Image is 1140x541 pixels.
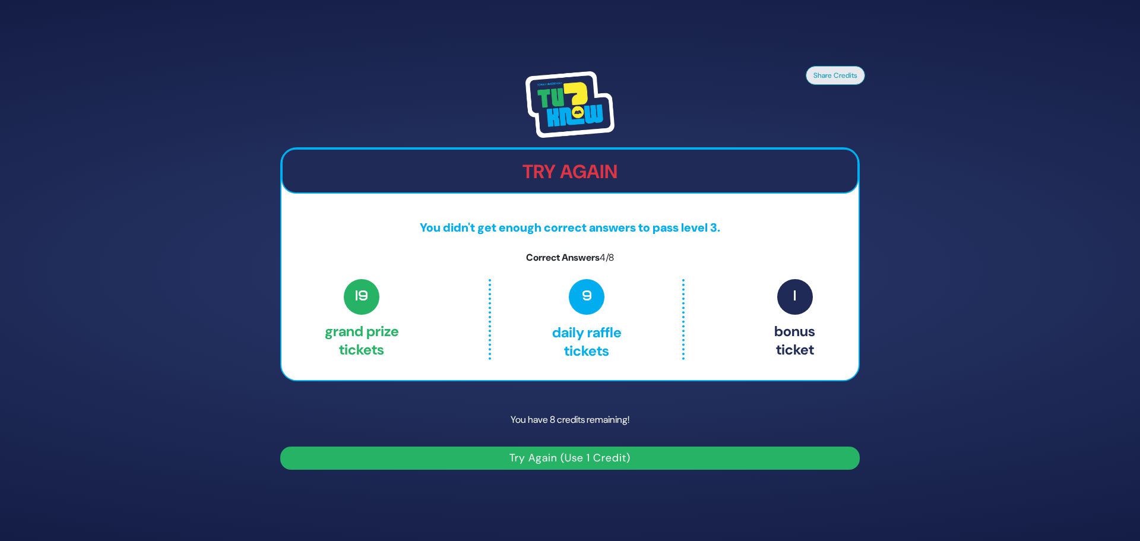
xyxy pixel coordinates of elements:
p: You didn't get enough correct answers to pass level 3. [281,219,859,236]
span: 4/8 [600,251,614,264]
button: Share Credits [806,66,865,85]
span: 1 [777,279,813,315]
span: 19 [344,279,379,315]
p: You have 8 credits remaining! [280,403,860,437]
span: 9 [569,279,604,315]
p: Grand Prize tickets [325,279,399,360]
p: Daily Raffle tickets [516,279,657,360]
img: Tournament Logo [525,71,615,138]
h2: Try Again [283,160,857,183]
button: Try Again (Use 1 Credit) [280,447,860,470]
p: Correct Answers [281,251,859,265]
p: Bonus ticket [774,279,815,360]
